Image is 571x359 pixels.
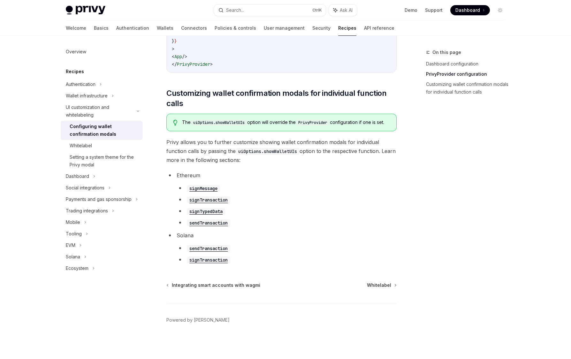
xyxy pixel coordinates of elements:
[214,4,326,16] button: Search...CtrlK
[173,120,178,126] svg: Tip
[66,172,89,180] div: Dashboard
[426,59,510,69] a: Dashboard configuration
[66,6,105,15] img: light logo
[329,4,357,16] button: Ask AI
[455,7,480,13] span: Dashboard
[166,171,397,227] li: Ethereum
[367,282,396,288] a: Whitelabel
[187,185,220,191] a: signMessage
[187,245,230,251] a: sendTransaction
[226,6,244,14] div: Search...
[157,20,173,36] a: Wallets
[66,184,104,192] div: Social integrations
[166,88,397,109] span: Customizing wallet confirmation modals for individual function calls
[70,142,92,149] div: Whitelabel
[167,282,260,288] a: Integrating smart accounts with wagmi
[66,103,133,119] div: UI customization and whitelabeling
[312,20,331,36] a: Security
[177,61,210,67] span: PrivyProvider
[66,48,86,56] div: Overview
[174,54,182,59] span: App
[182,54,187,59] span: />
[66,92,108,100] div: Wallet infrastructure
[172,54,174,59] span: <
[367,282,391,288] span: Whitelabel
[61,140,142,151] a: Whitelabel
[495,5,505,15] button: Toggle dark mode
[94,20,109,36] a: Basics
[166,317,230,323] a: Powered by [PERSON_NAME]
[66,68,84,75] h5: Recipes
[70,123,139,138] div: Configuring wallet confirmation modals
[66,241,75,249] div: EVM
[425,7,443,13] a: Support
[426,79,510,97] a: Customizing wallet confirmation modals for individual function calls
[187,208,225,214] a: signTypedData
[61,121,142,140] a: Configuring wallet confirmation modals
[187,219,230,226] a: sendTransaction
[338,20,356,36] a: Recipes
[172,61,177,67] span: </
[187,245,230,252] code: sendTransaction
[66,20,86,36] a: Welcome
[187,196,230,203] a: signTransaction
[70,153,139,169] div: Setting a system theme for the Privy modal
[296,119,330,126] code: PrivyProvider
[191,119,247,126] code: uiOptions.showWalletUIs
[116,20,149,36] a: Authentication
[61,151,142,171] a: Setting a system theme for the Privy modal
[66,195,132,203] div: Payments and gas sponsorship
[172,282,260,288] span: Integrating smart accounts with wagmi
[450,5,490,15] a: Dashboard
[187,256,230,263] a: signTransaction
[426,69,510,79] a: PrivyProvider configuration
[166,231,397,264] li: Solana
[215,20,256,36] a: Policies & controls
[364,20,394,36] a: API reference
[61,46,142,57] a: Overview
[172,46,174,52] span: >
[66,207,108,215] div: Trading integrations
[66,264,88,272] div: Ecosystem
[172,38,174,44] span: }
[66,253,80,261] div: Solana
[187,208,225,215] code: signTypedData
[264,20,305,36] a: User management
[340,7,353,13] span: Ask AI
[66,218,80,226] div: Mobile
[187,185,220,192] code: signMessage
[181,20,207,36] a: Connectors
[166,138,397,164] span: Privy allows you to further customize showing wallet confirmation modals for individual function ...
[432,49,461,56] span: On this page
[182,119,390,126] span: The option will override the configuration if one is set.
[174,38,177,44] span: }
[405,7,417,13] a: Demo
[66,230,82,238] div: Tooling
[312,8,322,13] span: Ctrl K
[210,61,213,67] span: >
[66,80,95,88] div: Authentication
[236,148,300,155] code: uiOptions.showWalletUIs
